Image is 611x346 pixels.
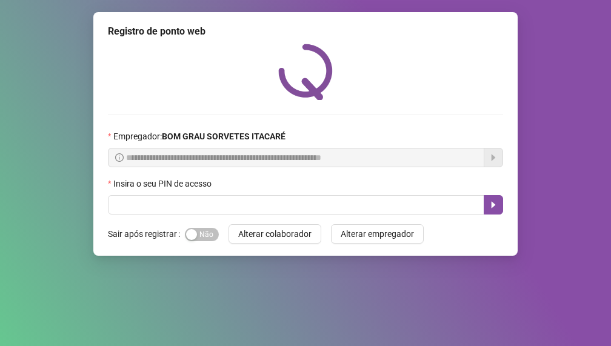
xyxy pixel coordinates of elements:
span: info-circle [115,153,124,162]
span: Alterar colaborador [238,227,312,241]
button: Alterar empregador [331,224,424,244]
label: Insira o seu PIN de acesso [108,177,219,190]
span: caret-right [489,200,498,210]
strong: BOM GRAU SORVETES ITACARÉ [162,131,285,141]
img: QRPoint [278,44,333,100]
span: Empregador : [113,130,285,143]
label: Sair após registrar [108,224,185,244]
button: Alterar colaborador [229,224,321,244]
div: Registro de ponto web [108,24,503,39]
span: Alterar empregador [341,227,414,241]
